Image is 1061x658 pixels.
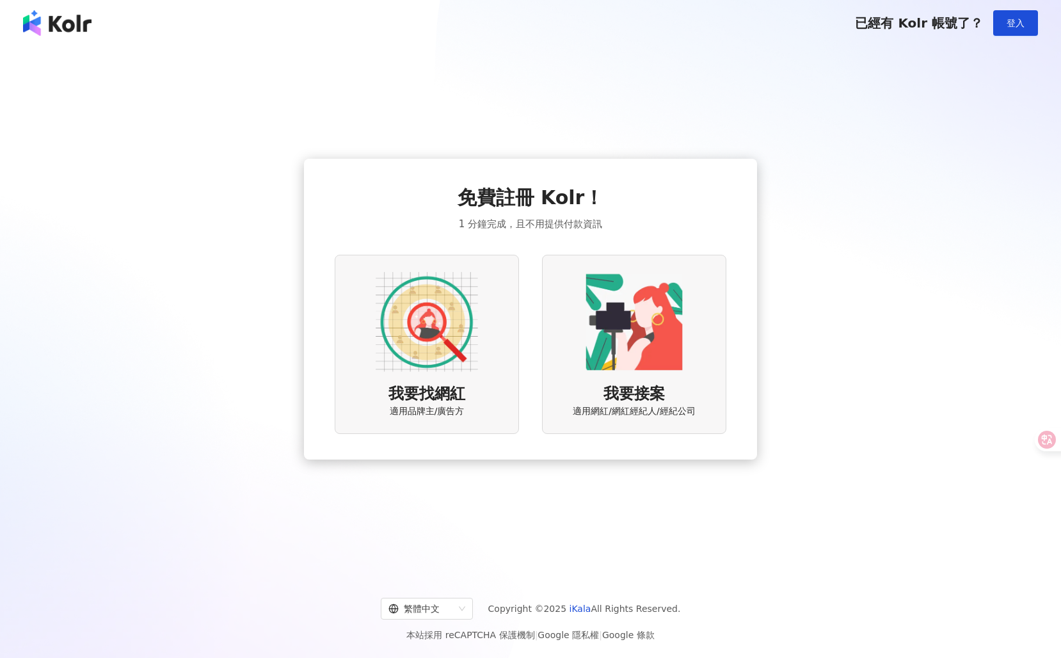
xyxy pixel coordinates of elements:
[388,598,454,619] div: 繁體中文
[602,630,655,640] a: Google 條款
[23,10,92,36] img: logo
[538,630,599,640] a: Google 隱私權
[390,405,465,418] span: 適用品牌主/廣告方
[458,184,604,211] span: 免費註冊 Kolr！
[855,15,983,31] span: 已經有 Kolr 帳號了？
[993,10,1038,36] button: 登入
[488,601,681,616] span: Copyright © 2025 All Rights Reserved.
[1007,18,1025,28] span: 登入
[570,604,591,614] a: iKala
[603,383,665,405] span: 我要接案
[376,271,478,373] img: AD identity option
[459,216,602,232] span: 1 分鐘完成，且不用提供付款資訊
[388,383,465,405] span: 我要找網紅
[573,405,695,418] span: 適用網紅/網紅經紀人/經紀公司
[535,630,538,640] span: |
[583,271,685,373] img: KOL identity option
[599,630,602,640] span: |
[406,627,654,643] span: 本站採用 reCAPTCHA 保護機制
